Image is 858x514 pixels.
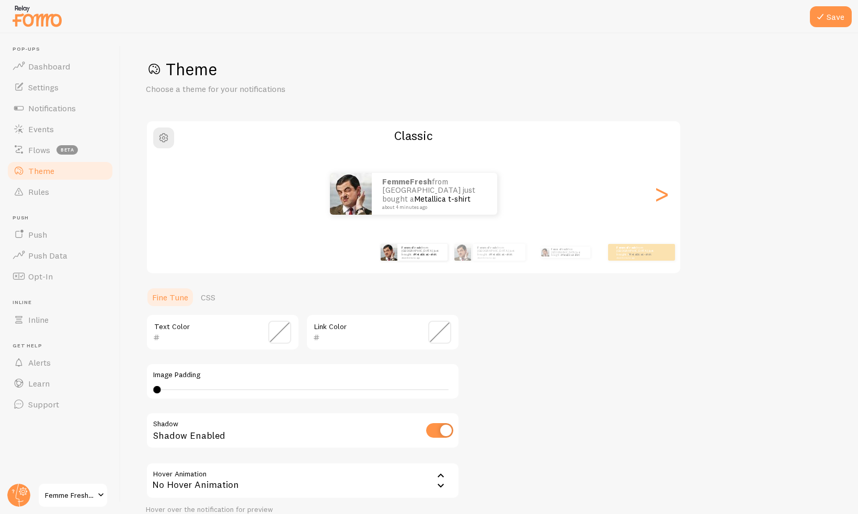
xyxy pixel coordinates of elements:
[13,343,114,349] span: Get Help
[28,314,49,325] span: Inline
[6,139,114,160] a: Flows beta
[13,215,114,221] span: Push
[381,244,397,261] img: Fomo
[562,253,579,256] a: Metallica t-shirt
[6,98,114,119] a: Notifications
[551,247,586,258] p: from [GEOGRAPHIC_DATA] just bought a
[28,229,47,240] span: Push
[330,173,372,215] img: Fomo
[147,127,680,144] h2: Classic
[146,412,460,450] div: Shadow Enabled
[146,59,833,80] h1: Theme
[28,399,59,410] span: Support
[541,248,549,256] img: Fomo
[45,489,95,501] span: Femme Fresh Finds
[616,246,636,250] strong: FemmeFresh
[28,271,53,282] span: Opt-In
[402,256,442,259] small: about 4 minutes ago
[28,186,49,197] span: Rules
[28,357,51,368] span: Alerts
[13,299,114,306] span: Inline
[477,246,521,259] p: from [GEOGRAPHIC_DATA] just bought a
[616,246,658,259] p: from [GEOGRAPHIC_DATA] just bought a
[6,224,114,245] a: Push
[382,177,432,186] strong: FemmeFresh
[146,83,397,95] p: Choose a theme for your notifications
[6,56,114,77] a: Dashboard
[6,77,114,98] a: Settings
[38,483,108,508] a: Femme Fresh Finds
[28,103,76,113] span: Notifications
[454,244,471,261] img: Fomo
[28,61,70,72] span: Dashboard
[153,370,452,380] label: Image Padding
[382,178,487,210] p: from [GEOGRAPHIC_DATA] just bought a
[616,256,657,259] small: about 4 minutes ago
[28,250,67,261] span: Push Data
[551,248,568,251] strong: FemmeFresh
[6,309,114,330] a: Inline
[6,394,114,415] a: Support
[28,166,54,176] span: Theme
[6,181,114,202] a: Rules
[414,252,437,256] a: Metallica t-shirt
[402,246,443,259] p: from [GEOGRAPHIC_DATA] just bought a
[382,205,484,210] small: about 4 minutes ago
[477,256,520,259] small: about 4 minutes ago
[6,352,114,373] a: Alerts
[28,124,54,134] span: Events
[414,194,471,204] a: Metallica t-shirt
[28,145,50,155] span: Flows
[146,462,460,499] div: No Hover Animation
[6,245,114,266] a: Push Data
[28,82,59,92] span: Settings
[6,160,114,181] a: Theme
[56,145,78,155] span: beta
[477,246,497,250] strong: FemmeFresh
[146,287,195,308] a: Fine Tune
[13,46,114,53] span: Pop-ups
[490,252,512,256] a: Metallica t-shirt
[195,287,222,308] a: CSS
[6,119,114,139] a: Events
[6,373,114,394] a: Learn
[655,156,668,231] div: Next slide
[629,252,651,256] a: Metallica t-shirt
[11,3,63,29] img: fomo-relay-logo-orange.svg
[6,266,114,287] a: Opt-In
[402,246,421,250] strong: FemmeFresh
[28,378,50,389] span: Learn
